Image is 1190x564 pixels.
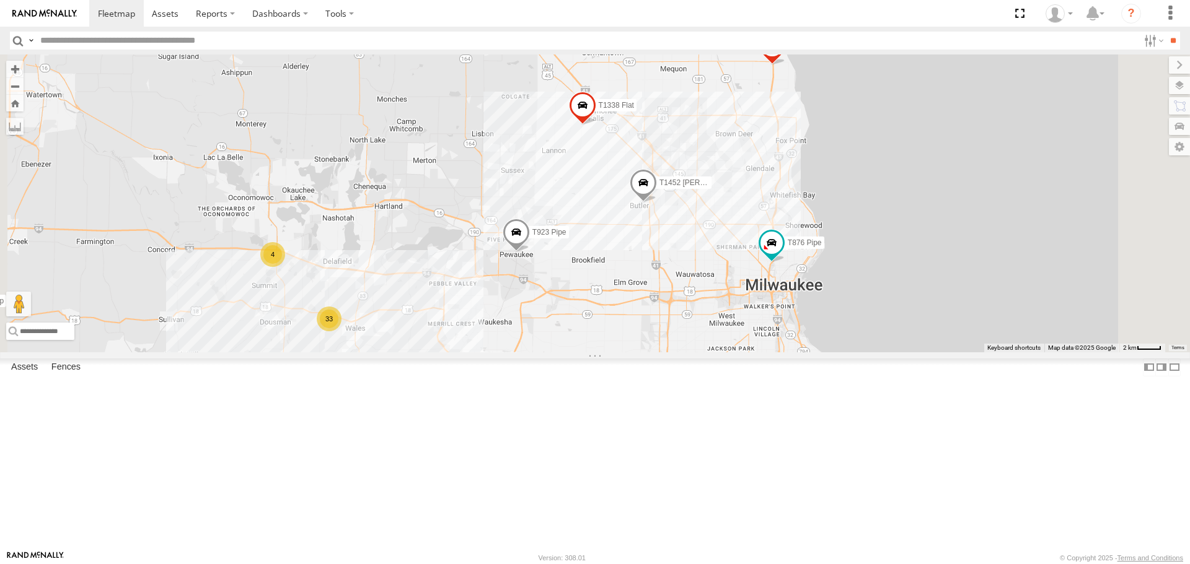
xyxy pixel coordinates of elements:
[599,101,634,110] span: T1338 Flat
[1121,4,1141,24] i: ?
[1168,358,1181,376] label: Hide Summary Table
[788,239,822,248] span: T876 Pipe
[45,359,87,376] label: Fences
[260,242,285,267] div: 4
[6,61,24,77] button: Zoom in
[1123,344,1137,351] span: 2 km
[6,95,24,111] button: Zoom Home
[5,359,44,376] label: Assets
[12,9,77,18] img: rand-logo.svg
[26,32,36,50] label: Search Query
[532,228,566,236] span: T923 Pipe
[539,554,586,562] div: Version: 308.01
[6,77,24,95] button: Zoom out
[7,552,64,564] a: Visit our Website
[1041,4,1077,23] div: AJ Klotz
[987,344,1041,352] button: Keyboard shortcuts
[6,292,31,316] button: Drag Pegman onto the map to open Street View
[1139,32,1166,50] label: Search Filter Options
[1169,138,1190,155] label: Map Settings
[1171,345,1184,350] a: Terms (opens in new tab)
[1060,554,1183,562] div: © Copyright 2025 -
[1119,344,1165,352] button: Map Scale: 2 km per 36 pixels
[6,118,24,135] label: Measure
[317,306,342,331] div: 33
[1143,358,1155,376] label: Dock Summary Table to the Left
[1048,344,1116,351] span: Map data ©2025 Google
[1155,358,1168,376] label: Dock Summary Table to the Right
[1117,554,1183,562] a: Terms and Conditions
[659,179,758,188] span: T1452 [PERSON_NAME] Flat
